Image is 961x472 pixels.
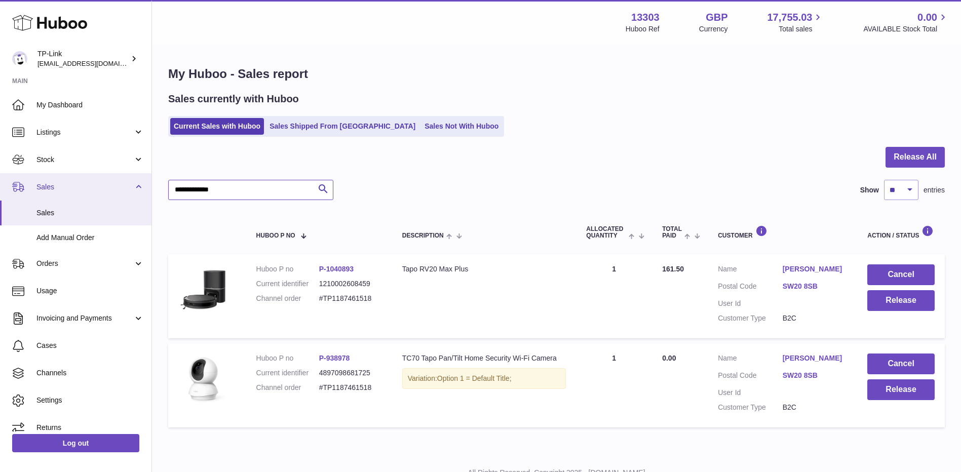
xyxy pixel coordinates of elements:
[319,265,354,273] a: P-1040893
[12,434,139,452] a: Log out
[783,353,848,363] a: [PERSON_NAME]
[256,232,295,239] span: Huboo P no
[168,66,945,82] h1: My Huboo - Sales report
[319,368,382,378] dd: 4897098681725
[402,232,444,239] span: Description
[576,254,652,338] td: 1
[783,403,848,412] dd: B2C
[863,11,949,34] a: 0.00 AVAILABLE Stock Total
[319,354,350,362] a: P-938978
[36,233,144,243] span: Add Manual Order
[718,371,783,383] dt: Postal Code
[36,313,133,323] span: Invoicing and Payments
[863,24,949,34] span: AVAILABLE Stock Total
[36,208,144,218] span: Sales
[886,147,945,168] button: Release All
[662,354,676,362] span: 0.00
[36,396,144,405] span: Settings
[256,353,319,363] dt: Huboo P no
[699,24,728,34] div: Currency
[256,279,319,289] dt: Current identifier
[783,264,848,274] a: [PERSON_NAME]
[319,383,382,392] dd: #TP1187461518
[783,371,848,380] a: SW20 8SB
[718,282,783,294] dt: Postal Code
[36,368,144,378] span: Channels
[718,264,783,277] dt: Name
[767,11,824,34] a: 17,755.03 Total sales
[178,264,229,312] img: 1744299214.jpg
[867,353,935,374] button: Cancel
[437,374,512,382] span: Option 1 = Default Title;
[924,185,945,195] span: entries
[767,11,812,24] span: 17,755.03
[256,383,319,392] dt: Channel order
[718,388,783,398] dt: User Id
[662,226,682,239] span: Total paid
[718,313,783,323] dt: Customer Type
[860,185,879,195] label: Show
[256,294,319,303] dt: Channel order
[36,341,144,350] span: Cases
[867,290,935,311] button: Release
[256,368,319,378] dt: Current identifier
[783,282,848,291] a: SW20 8SB
[662,265,684,273] span: 161.50
[867,225,935,239] div: Action / Status
[867,264,935,285] button: Cancel
[576,343,652,427] td: 1
[319,279,382,289] dd: 1210002608459
[779,24,824,34] span: Total sales
[718,225,847,239] div: Customer
[36,128,133,137] span: Listings
[917,11,937,24] span: 0.00
[402,264,566,274] div: Tapo RV20 Max Plus
[631,11,660,24] strong: 13303
[626,24,660,34] div: Huboo Ref
[168,92,299,106] h2: Sales currently with Huboo
[12,51,27,66] img: gaby.chen@tp-link.com
[266,118,419,135] a: Sales Shipped From [GEOGRAPHIC_DATA]
[36,286,144,296] span: Usage
[36,182,133,192] span: Sales
[178,353,229,404] img: TC70_Overview__01_large_1600141473597r.png
[718,403,783,412] dt: Customer Type
[402,353,566,363] div: TC70 Tapo Pan/Tilt Home Security Wi-Fi Camera
[37,49,129,68] div: TP-Link
[36,100,144,110] span: My Dashboard
[319,294,382,303] dd: #TP1187461518
[36,155,133,165] span: Stock
[718,299,783,308] dt: User Id
[402,368,566,389] div: Variation:
[718,353,783,366] dt: Name
[170,118,264,135] a: Current Sales with Huboo
[37,59,149,67] span: [EMAIL_ADDRESS][DOMAIN_NAME]
[783,313,848,323] dd: B2C
[36,259,133,268] span: Orders
[867,379,935,400] button: Release
[706,11,727,24] strong: GBP
[256,264,319,274] dt: Huboo P no
[586,226,626,239] span: ALLOCATED Quantity
[36,423,144,432] span: Returns
[421,118,502,135] a: Sales Not With Huboo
